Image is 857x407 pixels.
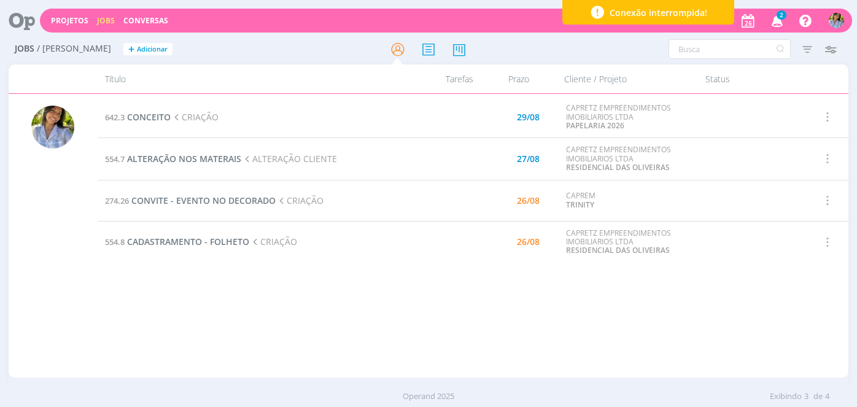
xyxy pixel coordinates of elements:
span: CADASTRAMENTO - FOLHETO [127,236,249,247]
div: 26/08 [517,196,540,205]
a: 274.26CONVITE - EVENTO NO DECORADO [105,195,276,206]
span: 3 [804,390,809,403]
button: A [828,10,845,31]
div: CAPREM [566,192,692,209]
a: Conversas [123,15,168,26]
span: CRIAÇÃO [171,111,219,123]
button: Jobs [93,16,118,26]
span: Jobs [15,44,34,54]
a: 554.7ALTERAÇÃO NOS MATERAIS [105,153,241,165]
a: RESIDENCIAL DAS OLIVEIRAS [566,162,670,172]
span: CRIAÇÃO [276,195,324,206]
div: Status [698,64,802,93]
span: Conexão interrompida! [610,6,707,19]
span: Adicionar [137,45,168,53]
input: Busca [669,39,791,59]
span: Exibindo [770,390,802,403]
img: A [829,13,844,28]
a: 554.8CADASTRAMENTO - FOLHETO [105,236,249,247]
div: Prazo [481,64,557,93]
div: CAPRETZ EMPREENDIMENTOS IMOBILIARIOS LTDA [566,104,692,130]
span: 274.26 [105,195,129,206]
span: 4 [825,390,829,403]
div: Cliente / Projeto [557,64,698,93]
button: Projetos [47,16,92,26]
div: Título [98,64,407,93]
span: ALTERAÇÃO CLIENTE [241,153,337,165]
a: 642.3CONCEITO [105,111,171,123]
div: 26/08 [517,238,540,246]
span: 642.3 [105,112,125,123]
span: + [128,43,134,56]
span: de [813,390,823,403]
span: CRIAÇÃO [249,236,297,247]
a: TRINITY [566,200,594,210]
span: CONVITE - EVENTO NO DECORADO [131,195,276,206]
img: A [31,106,74,149]
a: Jobs [97,15,115,26]
span: / [PERSON_NAME] [37,44,111,54]
button: 2 [764,10,789,32]
div: 27/08 [517,155,540,163]
span: CONCEITO [127,111,171,123]
a: Projetos [51,15,88,26]
a: PAPELARIA 2026 [566,120,624,131]
button: +Adicionar [123,43,173,56]
div: 29/08 [517,113,540,122]
span: 554.7 [105,153,125,165]
a: RESIDENCIAL DAS OLIVEIRAS [566,245,670,255]
span: ALTERAÇÃO NOS MATERAIS [127,153,241,165]
div: CAPRETZ EMPREENDIMENTOS IMOBILIARIOS LTDA [566,145,692,172]
span: 2 [777,10,786,20]
div: Tarefas [407,64,481,93]
div: CAPRETZ EMPREENDIMENTOS IMOBILIARIOS LTDA [566,229,692,255]
span: 554.8 [105,236,125,247]
button: Conversas [120,16,172,26]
